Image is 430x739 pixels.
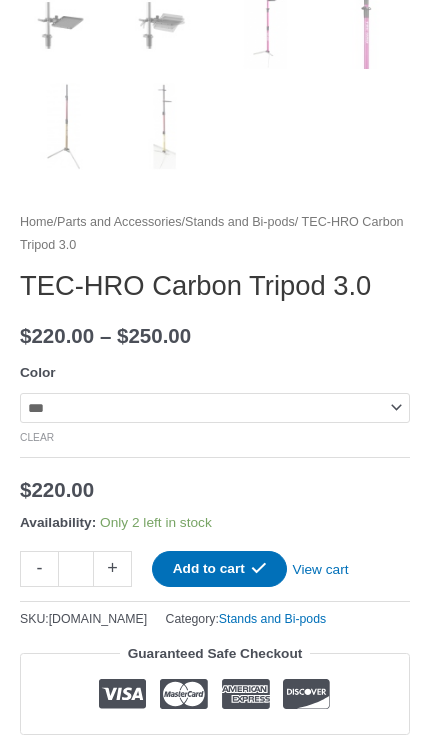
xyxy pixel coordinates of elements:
[120,641,311,666] legend: Guaranteed Safe Checkout
[20,365,56,380] label: Color
[20,478,94,501] bdi: 220.00
[58,551,94,586] input: Product quantity
[20,515,96,530] span: Availability:
[20,432,54,443] a: Clear options
[20,478,31,501] span: $
[20,324,94,347] bdi: 220.00
[20,324,31,347] span: $
[287,551,354,582] a: View cart
[20,551,58,586] a: -
[185,215,295,229] a: Stands and Bi-pods
[100,324,111,347] span: –
[117,324,128,347] span: $
[20,211,410,258] nav: Breadcrumb
[49,612,147,626] span: [DOMAIN_NAME]
[20,270,410,303] h1: TEC-HRO Carbon Tripod 3.0
[219,612,326,626] a: Stands and Bi-pods
[94,551,132,586] a: +
[20,83,107,170] img: TEC-HRO Carbon Tripod 3.0 - Image 13
[20,608,147,631] span: SKU:
[57,215,181,229] a: Parts and Accessories
[20,215,54,229] a: Home
[121,83,208,170] img: TEC-HRO Carbon Tripod 3.0 - Image 14
[100,515,212,530] span: Only 2 left in stock
[166,608,327,631] span: Category:
[117,324,191,347] bdi: 250.00
[152,551,287,587] button: Add to cart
